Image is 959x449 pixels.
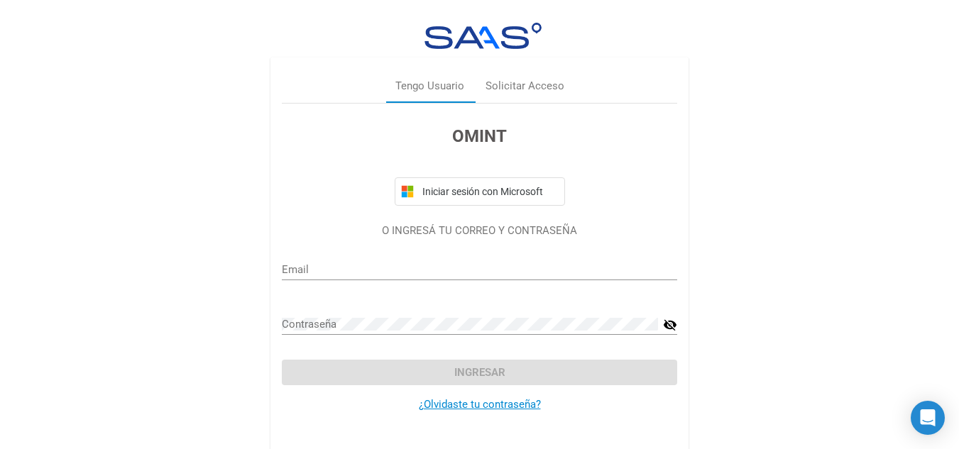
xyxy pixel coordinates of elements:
[486,78,564,94] div: Solicitar Acceso
[420,186,559,197] span: Iniciar sesión con Microsoft
[395,177,565,206] button: Iniciar sesión con Microsoft
[282,123,677,149] h3: OMINT
[419,398,541,411] a: ¿Olvidaste tu contraseña?
[395,78,464,94] div: Tengo Usuario
[663,316,677,333] mat-icon: visibility_off
[911,401,945,435] div: Open Intercom Messenger
[282,223,677,239] p: O INGRESÁ TU CORREO Y CONTRASEÑA
[454,366,505,379] span: Ingresar
[282,360,677,385] button: Ingresar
